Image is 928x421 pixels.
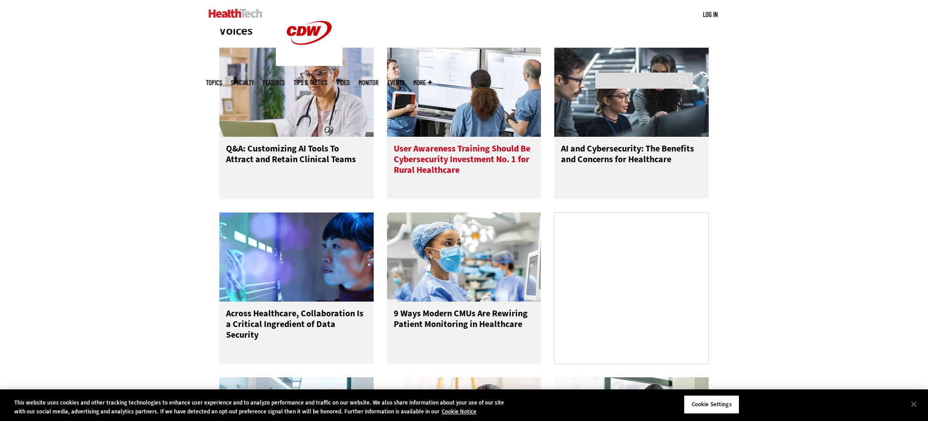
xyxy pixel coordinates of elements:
[554,48,709,199] a: cybersecurity team members talk in front of monitors AI and Cybersecurity: The Benefits and Conce...
[684,395,739,414] button: Cookie Settings
[703,10,718,19] div: User menu
[387,213,541,364] a: nurse check monitor in the OR 9 Ways Modern CMUs Are Rewiring Patient Monitoring in Healthcare
[226,143,367,179] h3: Q&A: Customizing AI Tools To Attract and Retain Clinical Teams
[276,59,343,68] a: CDW
[554,48,709,137] img: cybersecurity team members talk in front of monitors
[209,9,262,18] img: Home
[394,308,535,344] h3: 9 Ways Modern CMUs Are Rewiring Patient Monitoring in Healthcare
[206,79,222,86] span: Topics
[561,143,702,179] h3: AI and Cybersecurity: The Benefits and Concerns for Healthcare
[394,143,535,179] h3: User Awareness Training Should Be Cybersecurity Investment No. 1 for Rural Healthcare
[359,79,379,86] a: MonITor
[14,398,510,416] div: This website uses cookies and other tracking technologies to enhance user experience and to analy...
[263,79,285,86] a: Features
[442,408,476,415] a: More information about your privacy
[336,79,350,86] a: Video
[387,48,541,137] img: Doctors reviewing information boards
[703,10,718,18] a: Log in
[294,79,327,86] a: Tips & Tactics
[387,48,541,199] a: Doctors reviewing information boards User Awareness Training Should Be Cybersecurity Investment N...
[565,232,698,343] iframe: advertisement
[904,394,924,414] button: Close
[226,308,367,344] h3: Across Healthcare, Collaboration Is a Critical Ingredient of Data Security
[219,48,374,199] a: doctor on laptop Q&A: Customizing AI Tools To Attract and Retain Clinical Teams
[387,79,404,86] a: Events
[231,79,254,86] span: Specialty
[219,213,374,302] img: Person working with a futuristic computer
[219,213,374,364] a: Person working with a futuristic computer Across Healthcare, Collaboration Is a Critical Ingredie...
[413,79,432,86] span: More
[387,213,541,302] img: nurse check monitor in the OR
